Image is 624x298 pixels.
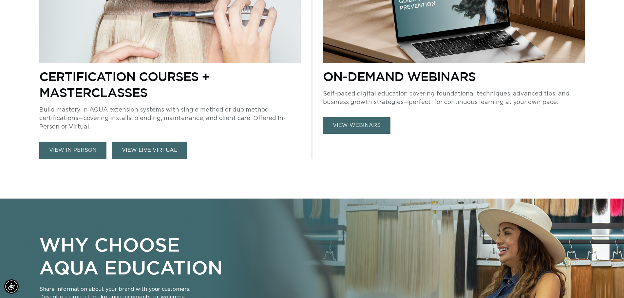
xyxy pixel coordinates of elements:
div: Accessibility Menu [4,279,19,294]
p: Certification Courses + Masterclasses [39,68,301,100]
a: view in person [39,142,106,159]
p: Build mastery in AQUA extension systems with single method or duo method certifications—covering ... [39,106,301,131]
p: WHY CHOOSE AQUA EDUCATION [39,233,223,279]
a: view webinars [323,117,390,134]
a: VIEW LIVE VIRTUAL [112,142,187,159]
p: Self-paced digital education covering foundational techniques, advanced tips, and business growth... [323,90,585,107]
iframe: Chat Widget [591,267,624,298]
p: On-Demand Webinars [323,68,585,84]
